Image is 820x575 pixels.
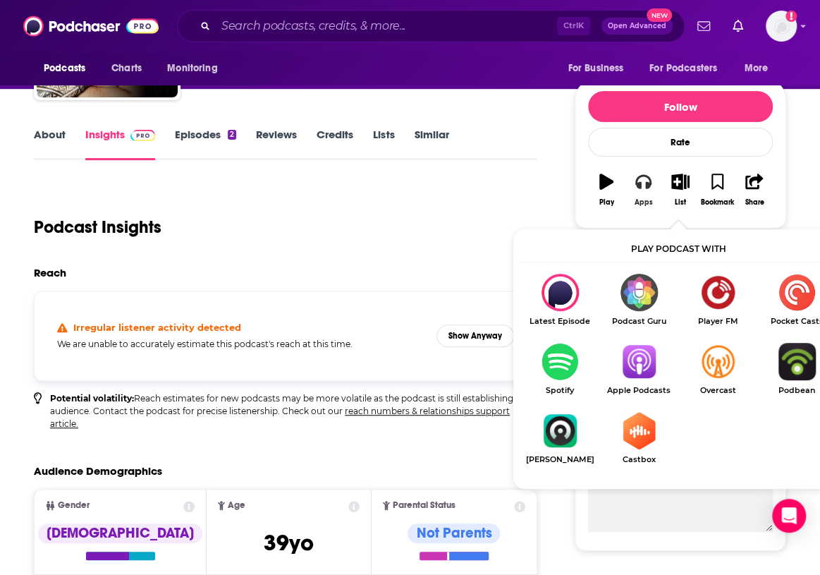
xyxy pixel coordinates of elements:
span: Gender [58,501,90,510]
img: Podchaser - Follow, Share and Rate Podcasts [23,13,159,40]
button: Bookmark [699,164,735,215]
button: Play [588,164,625,215]
span: For Business [568,59,623,78]
div: Apps [635,198,653,207]
span: Castbox [599,455,678,464]
h5: We are unable to accurately estimate this podcast's reach at this time. [57,339,425,349]
button: open menu [558,55,641,82]
div: Play [599,198,614,207]
a: reach numbers & relationships support article. [50,406,510,429]
span: New [647,8,672,22]
a: Player FMPlayer FM [678,274,757,326]
span: Logged in as evankrask [766,11,797,42]
div: [DEMOGRAPHIC_DATA] [38,523,202,543]
div: Not Parents [408,523,500,543]
div: Collectibles Podcast: On SI. Inside the Hobby with Ryan Alford on Latest Episode [520,274,599,326]
a: Credits [317,128,353,160]
span: Apple Podcasts [599,386,678,395]
h4: Irregular listener activity detected [73,322,241,333]
button: List [662,164,699,215]
button: Apps [625,164,661,215]
span: Charts [111,59,142,78]
button: open menu [640,55,738,82]
input: Search podcasts, credits, & more... [216,15,557,37]
div: 2 [228,130,236,140]
div: Bookmark [701,198,734,207]
span: Latest Episode [520,317,599,326]
a: Apple PodcastsApple Podcasts [599,343,678,395]
h1: Podcast Insights [34,217,161,238]
span: Monitoring [167,59,217,78]
img: User Profile [766,11,797,42]
span: Spotify [520,386,599,395]
a: InsightsPodchaser Pro [85,128,155,160]
svg: Add a profile image [785,11,797,22]
button: Show profile menu [766,11,797,42]
a: Castro[PERSON_NAME] [520,412,599,464]
span: For Podcasters [649,59,717,78]
button: open menu [34,55,104,82]
div: Share [745,198,764,207]
h2: Audience Demographics [34,464,162,478]
div: Search podcasts, credits, & more... [177,10,685,42]
h2: Reach [34,266,66,279]
a: Show notifications dropdown [692,14,716,38]
button: Share [736,164,773,215]
span: Podcasts [44,59,85,78]
button: open menu [157,55,235,82]
a: Podcast GuruPodcast Guru [599,274,678,326]
a: SpotifySpotify [520,343,599,395]
span: Age [228,501,245,510]
span: Open Advanced [608,23,666,30]
span: More [745,59,769,78]
a: Reviews [256,128,297,160]
b: Potential volatility: [50,393,134,404]
div: Open Intercom Messenger [772,499,806,533]
a: Charts [102,55,150,82]
a: Lists [373,128,394,160]
div: List [675,198,686,207]
a: Similar [414,128,448,160]
span: Parental Status [393,501,455,510]
span: Podcast Guru [599,317,678,326]
div: Rate [588,128,773,157]
a: Episodes2 [175,128,236,160]
button: Open AdvancedNew [601,18,673,35]
a: CastboxCastbox [599,412,678,464]
span: 39 yo [264,529,314,557]
button: Show Anyway [436,325,514,347]
span: Ctrl K [557,17,590,35]
button: Follow [588,91,773,122]
a: About [34,128,66,160]
span: [PERSON_NAME] [520,455,599,464]
span: Player FM [678,317,757,326]
a: Show notifications dropdown [727,14,749,38]
p: Reach estimates for new podcasts may be more volatile as the podcast is still establishing its au... [50,392,537,430]
button: open menu [735,55,786,82]
img: Podchaser Pro [130,130,155,141]
span: Overcast [678,386,757,395]
a: OvercastOvercast [678,343,757,395]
